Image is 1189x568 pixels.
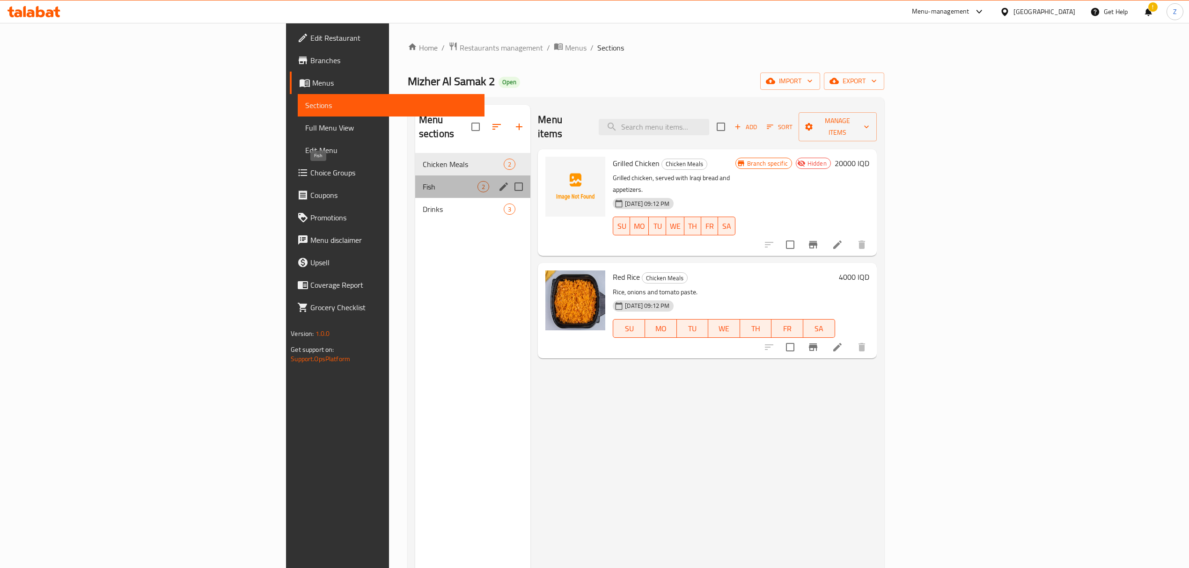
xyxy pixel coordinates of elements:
span: Version: [291,328,314,340]
span: [DATE] 09:12 PM [621,199,673,208]
button: FR [771,319,803,338]
span: Select to update [780,337,800,357]
a: Menu disclaimer [290,229,484,251]
button: delete [851,336,873,358]
button: WE [708,319,740,338]
button: MO [645,319,677,338]
button: FR [701,217,718,235]
span: Mizher Al Samak 2 [408,71,495,92]
div: Chicken Meals [642,272,688,284]
span: Chicken Meals [642,273,687,284]
span: Open [499,78,520,86]
span: 3 [504,205,515,214]
span: export [831,75,877,87]
span: 1.0.0 [316,328,330,340]
div: Menu-management [912,6,969,17]
a: Edit Menu [298,139,484,161]
span: MO [634,219,645,233]
span: Add [733,122,758,132]
span: Select section [711,117,731,137]
span: Fish [423,181,477,192]
img: Red Rice [545,270,605,330]
span: Upsell [310,257,477,268]
span: SU [617,322,641,335]
button: TH [740,319,772,338]
h2: Menu items [538,113,587,141]
span: Sections [597,42,624,53]
button: Manage items [799,112,877,141]
div: Chicken Meals [661,159,707,170]
a: Branches [290,49,484,72]
span: Chicken Meals [423,159,504,170]
a: Edit menu item [832,239,843,250]
span: Promotions [310,212,477,223]
span: TH [688,219,697,233]
div: Chicken Meals2 [415,153,530,175]
div: Drinks3 [415,198,530,220]
span: WE [712,322,736,335]
button: SA [718,217,735,235]
div: items [504,204,515,215]
span: Branches [310,55,477,66]
button: MO [630,217,649,235]
button: Sort [764,120,795,134]
span: FR [705,219,714,233]
span: import [768,75,813,87]
a: Upsell [290,251,484,274]
button: SU [613,319,645,338]
span: SA [807,322,831,335]
span: Grocery Checklist [310,302,477,313]
span: TU [653,219,662,233]
div: items [477,181,489,192]
button: Branch-specific-item [802,336,824,358]
li: / [547,42,550,53]
h6: 20000 IQD [835,157,869,170]
span: Coverage Report [310,279,477,291]
span: Get support on: [291,343,334,356]
span: Add item [731,120,761,134]
span: Menus [312,77,477,88]
img: Grilled Chicken [545,157,605,217]
span: Sort items [761,120,799,134]
button: export [824,73,884,90]
span: Red Rice [613,270,640,284]
span: Sort [767,122,793,132]
div: Open [499,77,520,88]
button: edit [497,180,511,194]
span: Z [1173,7,1177,17]
span: Restaurants management [460,42,543,53]
span: Sort sections [485,116,508,138]
span: 2 [504,160,515,169]
button: Add [731,120,761,134]
p: Grilled chicken, served with Iraqi bread and appetizers. [613,172,735,196]
span: Menu disclaimer [310,234,477,246]
span: SU [617,219,626,233]
span: Sections [305,100,477,111]
a: Menus [290,72,484,94]
span: TU [681,322,705,335]
h6: 4000 IQD [839,270,869,284]
a: Edit menu item [832,342,843,353]
nav: Menu sections [415,149,530,224]
button: SA [803,319,835,338]
span: Branch specific [743,159,792,168]
span: 2 [478,182,489,191]
span: [DATE] 09:12 PM [621,301,673,310]
button: import [760,73,820,90]
span: WE [670,219,681,233]
div: [GEOGRAPHIC_DATA] [1013,7,1075,17]
button: WE [666,217,684,235]
span: SA [722,219,731,233]
button: TU [649,217,666,235]
span: Grilled Chicken [613,156,660,170]
span: Edit Restaurant [310,32,477,44]
span: MO [649,322,673,335]
a: Promotions [290,206,484,229]
a: Full Menu View [298,117,484,139]
a: Menus [554,42,587,54]
span: Drinks [423,204,504,215]
div: items [504,159,515,170]
span: Manage items [806,115,869,138]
